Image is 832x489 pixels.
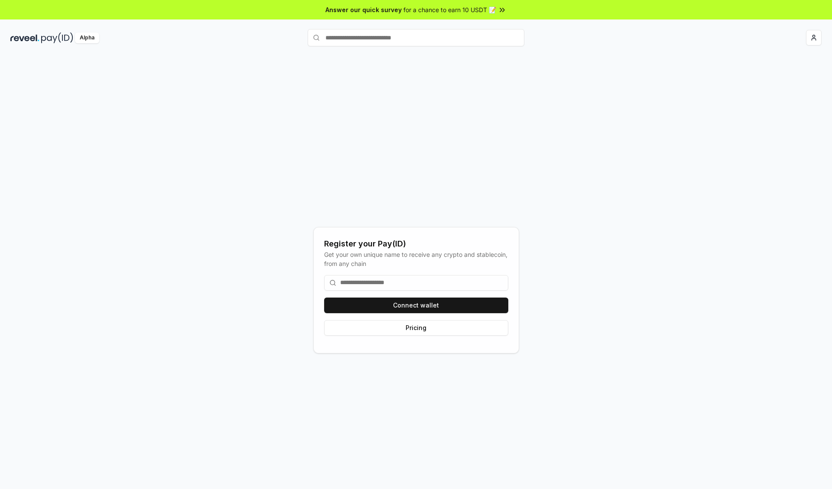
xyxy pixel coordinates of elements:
div: Get your own unique name to receive any crypto and stablecoin, from any chain [324,250,508,268]
img: reveel_dark [10,32,39,43]
div: Alpha [75,32,99,43]
button: Connect wallet [324,298,508,313]
div: Register your Pay(ID) [324,238,508,250]
span: Answer our quick survey [325,5,402,14]
button: Pricing [324,320,508,336]
img: pay_id [41,32,73,43]
span: for a chance to earn 10 USDT 📝 [403,5,496,14]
